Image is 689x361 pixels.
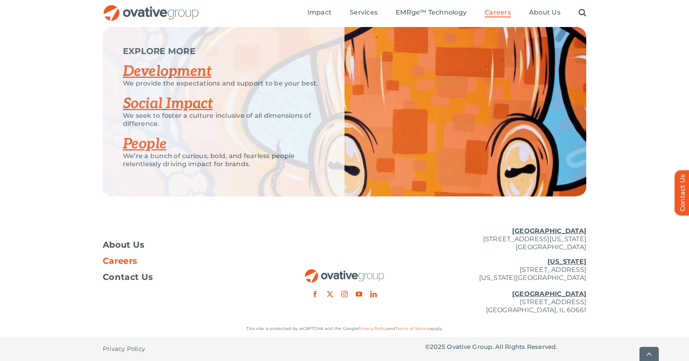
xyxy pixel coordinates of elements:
[103,337,264,361] nav: Footer - Privacy Policy
[396,8,467,17] a: EMRge™ Technology
[123,79,324,88] p: We provide the expectations and support to be your best.
[548,258,586,265] u: [US_STATE]
[529,8,560,17] a: About Us
[395,326,430,331] a: Terms of Service
[579,8,586,17] a: Search
[370,291,377,297] a: linkedin
[312,291,318,297] a: facebook
[123,135,167,153] a: People
[512,227,586,235] u: [GEOGRAPHIC_DATA]
[103,257,264,265] a: Careers
[123,63,212,80] a: Development
[123,95,213,113] a: Social Impact
[341,291,348,297] a: instagram
[425,227,586,251] p: [STREET_ADDRESS][US_STATE] [GEOGRAPHIC_DATA]
[103,257,137,265] span: Careers
[123,152,324,168] p: We’re a bunch of curious, bold, and fearless people relentlessly driving impact for brands.
[103,345,145,353] span: Privacy Policy
[356,291,362,297] a: youtube
[103,241,264,281] nav: Footer Menu
[103,4,199,12] a: OG_Full_horizontal_RGB
[103,337,145,361] a: Privacy Policy
[103,273,153,281] span: Contact Us
[103,273,264,281] a: Contact Us
[304,268,385,276] a: OG_Full_horizontal_RGB
[103,241,145,249] span: About Us
[123,112,324,128] p: We seek to foster a culture inclusive of all dimensions of difference.
[327,291,333,297] a: twitter
[485,8,511,17] a: Careers
[350,8,378,17] a: Services
[103,241,264,249] a: About Us
[425,258,586,314] p: [STREET_ADDRESS] [US_STATE][GEOGRAPHIC_DATA] [STREET_ADDRESS] [GEOGRAPHIC_DATA], IL 60661
[103,325,586,333] p: This site is protected by reCAPTCHA and the Google and apply.
[430,343,445,351] span: 2025
[512,290,586,298] u: [GEOGRAPHIC_DATA]
[358,326,387,331] a: Privacy Policy
[123,47,324,55] p: EXPLORE MORE
[425,343,586,351] p: © Ovative Group. All Rights Reserved.
[307,8,332,17] a: Impact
